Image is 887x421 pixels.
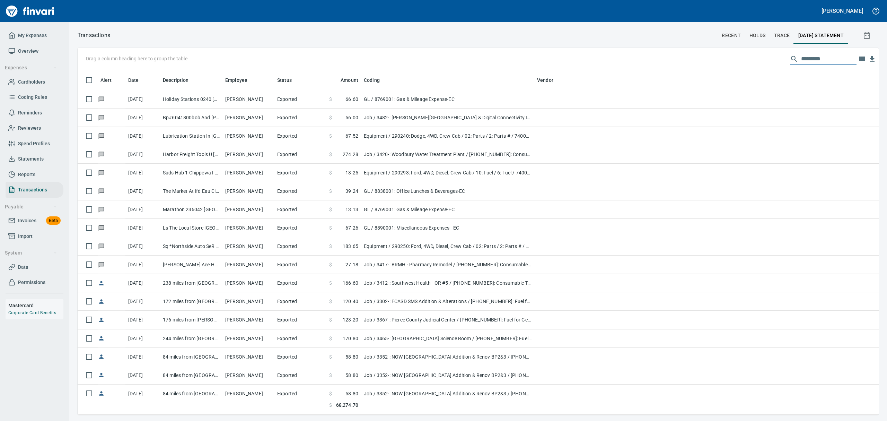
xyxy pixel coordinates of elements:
[6,259,63,275] a: Data
[163,76,189,84] span: Description
[18,47,38,55] span: Overview
[329,316,332,323] span: $
[222,329,274,348] td: [PERSON_NAME]
[125,127,160,145] td: [DATE]
[361,274,534,292] td: Job / 3412-: Southwest Health - OR #5 / [PHONE_NUMBER]: Consumable Tools & Accessories - General ...
[125,329,160,348] td: [DATE]
[98,262,105,267] span: Has messages
[822,7,863,15] h5: [PERSON_NAME]
[345,224,358,231] span: 67.26
[329,151,332,158] span: $
[128,76,139,84] span: Date
[5,249,57,257] span: System
[361,256,534,274] td: Job / 3417-: BRMH - Pharmacy Remodel / [PHONE_NUMBER]: Consumable CM/GC / 8: Indirects
[329,224,332,231] span: $
[361,366,534,385] td: Job / 3352-: NOW [GEOGRAPHIC_DATA] Addition & Renov BP2&3 / [PHONE_NUMBER]: Fuel for General Cond...
[345,188,358,195] span: 39.24
[6,136,63,152] a: Spend Profiles
[345,372,358,379] span: 58.80
[867,54,877,65] button: Download Table
[6,151,63,167] a: Statements
[274,237,326,256] td: Exported
[274,329,326,348] td: Exported
[4,3,56,19] a: Finvari
[98,152,105,156] span: Has messages
[125,256,160,274] td: [DATE]
[329,402,332,409] span: $
[125,385,160,403] td: [DATE]
[343,316,358,323] span: 123.20
[125,348,160,366] td: [DATE]
[18,170,35,179] span: Reports
[222,385,274,403] td: [PERSON_NAME]
[361,348,534,366] td: Job / 3352-: NOW [GEOGRAPHIC_DATA] Addition & Renov BP2&3 / [PHONE_NUMBER]: Fuel for General Cond...
[361,311,534,329] td: Job / 3367-: Pierce County Judicial Center / [PHONE_NUMBER]: Fuel for General Conditions Equipmen...
[6,74,63,90] a: Cardholders
[222,256,274,274] td: [PERSON_NAME]
[329,206,332,213] span: $
[18,278,45,287] span: Permissions
[329,114,332,121] span: $
[160,200,222,219] td: Marathon 236042 [GEOGRAPHIC_DATA]
[98,354,105,359] span: Reimbursement
[364,76,380,84] span: Coding
[125,274,160,292] td: [DATE]
[345,132,358,139] span: 67.52
[125,219,160,237] td: [DATE]
[274,145,326,164] td: Exported
[274,348,326,366] td: Exported
[6,167,63,182] a: Reports
[345,353,358,360] span: 58.80
[722,31,741,40] span: recent
[274,311,326,329] td: Exported
[343,151,358,158] span: 274.28
[361,127,534,145] td: Equipment / 290240: Dodge, 4WD, Crew Cab / 02: Parts / 2: Parts # / 74000: Fuel & Lubrication
[222,182,274,200] td: [PERSON_NAME]
[274,109,326,127] td: Exported
[6,43,63,59] a: Overview
[774,31,790,40] span: trace
[222,311,274,329] td: [PERSON_NAME]
[18,109,42,117] span: Reminders
[18,93,47,102] span: Coding Rules
[361,90,534,109] td: GL / 8769001: Gas & Mileage Expense-EC
[537,76,553,84] span: Vendor
[274,200,326,219] td: Exported
[329,243,332,250] span: $
[277,76,292,84] span: Status
[329,188,332,195] span: $
[361,385,534,403] td: Job / 3352-: NOW [GEOGRAPHIC_DATA] Addition & Renov BP2&3 / [PHONE_NUMBER]: Fuel for General Cond...
[361,329,534,348] td: Job / 3465-: [GEOGRAPHIC_DATA] Science Room / [PHONE_NUMBER]: Fuel for General Conditions/CM Equi...
[6,229,63,244] a: Import
[222,90,274,109] td: [PERSON_NAME]
[125,145,160,164] td: [DATE]
[274,292,326,311] td: Exported
[98,115,105,120] span: Has messages
[798,31,844,40] span: [DATE] Statement
[125,164,160,182] td: [DATE]
[222,292,274,311] td: [PERSON_NAME]
[329,280,332,286] span: $
[78,31,110,40] p: Transactions
[225,76,256,84] span: Employee
[329,372,332,379] span: $
[225,76,247,84] span: Employee
[274,219,326,237] td: Exported
[329,335,332,342] span: $
[6,28,63,43] a: My Expenses
[329,353,332,360] span: $
[125,366,160,385] td: [DATE]
[125,292,160,311] td: [DATE]
[2,61,60,74] button: Expenses
[6,213,63,229] a: InvoicesBeta
[343,298,358,305] span: 120.40
[6,89,63,105] a: Coding Rules
[18,155,44,163] span: Statements
[274,90,326,109] td: Exported
[329,261,332,268] span: $
[160,237,222,256] td: Sq *Northside Auto SeR Arkansaw WI
[18,232,33,241] span: Import
[160,256,222,274] td: [PERSON_NAME] Ace Home Cente Blk River Fls WI
[98,207,105,212] span: Has messages
[125,182,160,200] td: [DATE]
